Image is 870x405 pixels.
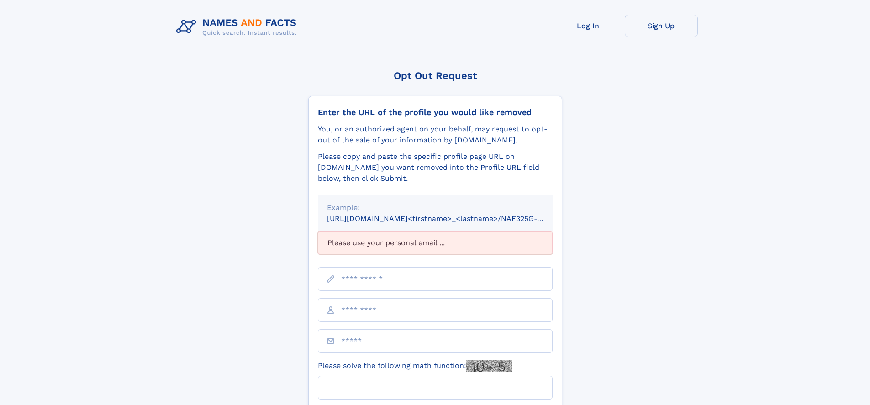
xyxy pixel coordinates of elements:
a: Log In [552,15,625,37]
div: Please copy and paste the specific profile page URL on [DOMAIN_NAME] you want removed into the Pr... [318,151,553,184]
small: [URL][DOMAIN_NAME]<firstname>_<lastname>/NAF325G-xxxxxxxx [327,214,570,223]
div: Opt Out Request [308,70,562,81]
div: Please use your personal email ... [318,231,553,254]
div: You, or an authorized agent on your behalf, may request to opt-out of the sale of your informatio... [318,124,553,146]
img: Logo Names and Facts [173,15,304,39]
div: Enter the URL of the profile you would like removed [318,107,553,117]
label: Please solve the following math function: [318,360,512,372]
div: Example: [327,202,543,213]
a: Sign Up [625,15,698,37]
